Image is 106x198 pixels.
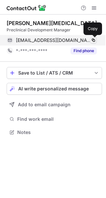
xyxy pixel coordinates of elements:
[18,86,89,91] span: AI write personalized message
[18,70,90,76] div: Save to List / ATS / CRM
[7,20,97,26] div: [PERSON_NAME][MEDICAL_DATA]
[7,99,102,111] button: Add to email campaign
[7,128,102,137] button: Notes
[7,4,46,12] img: ContactOut v5.3.10
[7,27,102,33] div: Preclinical Development Manager
[7,67,102,79] button: save-profile-one-click
[7,115,102,124] button: Find work email
[17,116,99,122] span: Find work email
[71,48,97,54] button: Reveal Button
[16,37,92,43] span: [EMAIL_ADDRESS][DOMAIN_NAME]
[18,102,71,107] span: Add to email campaign
[17,129,99,135] span: Notes
[7,83,102,95] button: AI write personalized message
